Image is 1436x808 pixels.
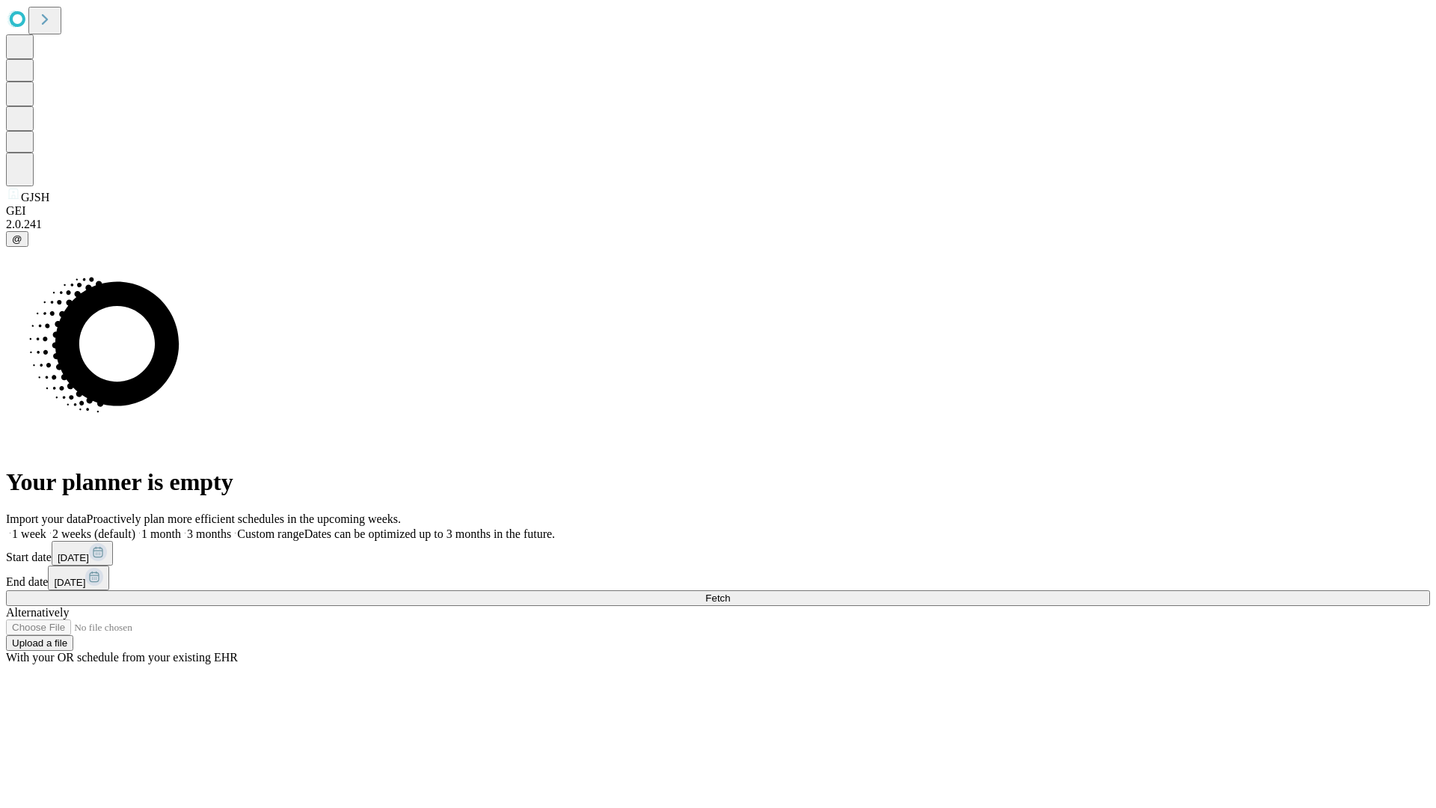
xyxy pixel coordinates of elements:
span: 1 month [141,527,181,540]
span: 3 months [187,527,231,540]
div: End date [6,566,1430,590]
span: With your OR schedule from your existing EHR [6,651,238,664]
h1: Your planner is empty [6,468,1430,496]
button: Fetch [6,590,1430,606]
span: Custom range [237,527,304,540]
button: Upload a file [6,635,73,651]
span: Fetch [705,593,730,604]
div: Start date [6,541,1430,566]
button: [DATE] [52,541,113,566]
span: [DATE] [58,552,89,563]
span: GJSH [21,191,49,203]
span: Proactively plan more efficient schedules in the upcoming weeks. [87,512,401,525]
div: GEI [6,204,1430,218]
span: Dates can be optimized up to 3 months in the future. [304,527,555,540]
span: @ [12,233,22,245]
span: 1 week [12,527,46,540]
span: Alternatively [6,606,69,619]
span: Import your data [6,512,87,525]
button: [DATE] [48,566,109,590]
div: 2.0.241 [6,218,1430,231]
span: [DATE] [54,577,85,588]
button: @ [6,231,28,247]
span: 2 weeks (default) [52,527,135,540]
